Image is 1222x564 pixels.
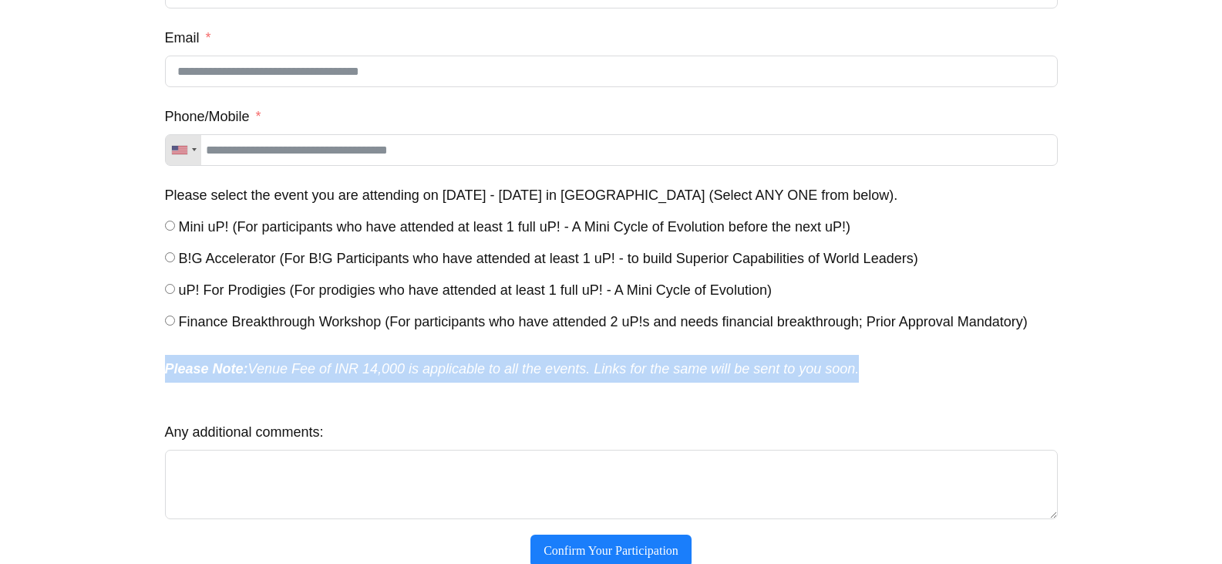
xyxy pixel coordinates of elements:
[165,221,175,231] input: Mini uP! (For participants who have attended at least 1 full uP! - A Mini Cycle of Evolution befo...
[165,134,1058,166] input: Phone/Mobile
[165,450,1058,519] textarea: Any additional comments:
[165,418,324,446] label: Any additional comments:
[165,252,175,262] input: B!G Accelerator (For B!G Participants who have attended at least 1 uP! - to build Superior Capabi...
[165,316,175,326] input: Finance Breakthrough Workshop (For participants who have attended 2 uP!s and needs financial brea...
[165,56,1058,87] input: Email
[165,103,261,130] label: Phone/Mobile
[179,251,918,266] span: B!G Accelerator (For B!G Participants who have attended at least 1 uP! - to build Superior Capabi...
[165,361,248,377] strong: Please Note:
[179,314,1028,329] span: Finance Breakthrough Workshop (For participants who have attended 2 uP!s and needs financial brea...
[179,282,772,298] span: uP! For Prodigies (For prodigies who have attended at least 1 full uP! - A Mini Cycle of Evolution)
[165,24,211,52] label: Email
[179,219,850,235] span: Mini uP! (For participants who have attended at least 1 full uP! - A Mini Cycle of Evolution befo...
[165,361,860,377] em: Venue Fee of INR 14,000 is applicable to all the events. Links for the same will be sent to you s...
[165,284,175,294] input: uP! For Prodigies (For prodigies who have attended at least 1 full uP! - A Mini Cycle of Evolution)
[165,181,898,209] label: Please select the event you are attending on 18th - 21st Sep 2025 in Chennai (Select ANY ONE from...
[166,135,201,165] div: Telephone country code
